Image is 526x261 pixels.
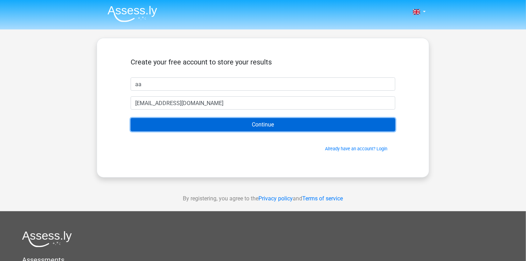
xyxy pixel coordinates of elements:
a: Terms of service [303,195,343,202]
img: Assessly logo [22,231,72,247]
input: Continue [131,118,395,131]
img: Assessly [108,6,157,22]
a: Already have an account? Login [325,146,387,151]
input: Email [131,96,395,110]
h5: Create your free account to store your results [131,58,395,66]
a: Privacy policy [259,195,293,202]
input: First name [131,77,395,91]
